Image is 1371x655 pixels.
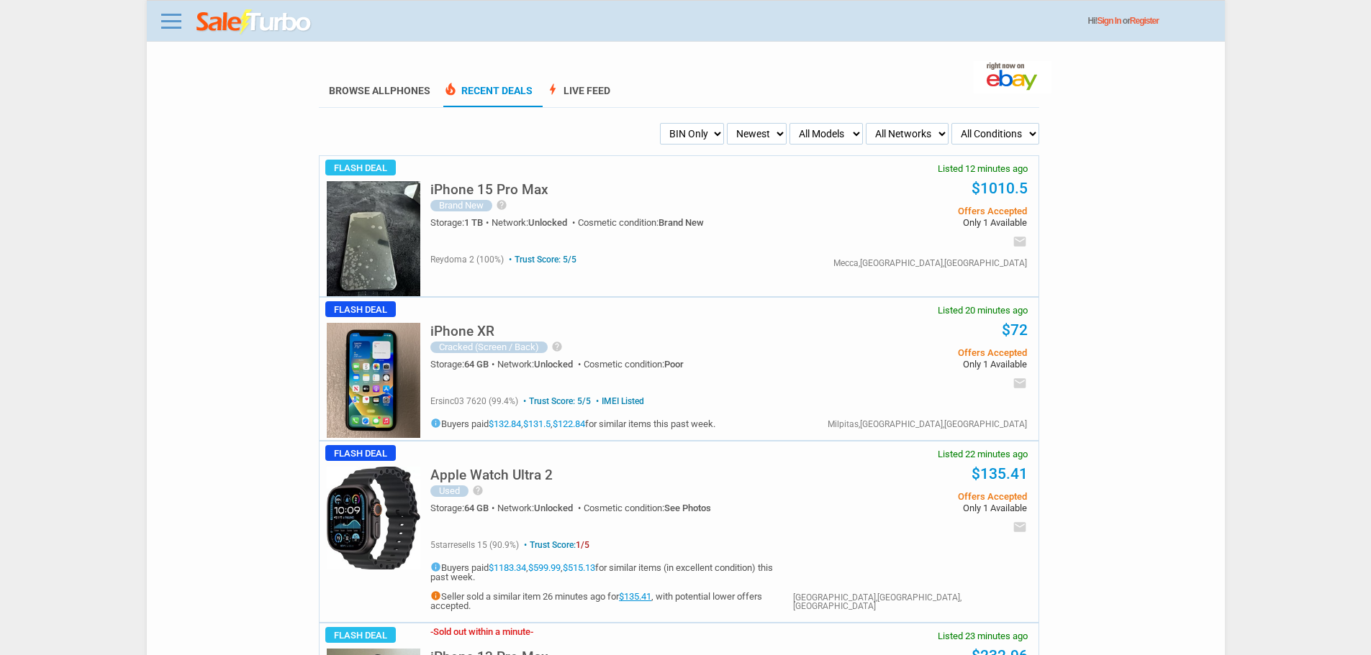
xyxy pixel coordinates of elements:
span: Phones [390,85,430,96]
span: - [430,626,433,637]
span: See Photos [664,503,711,513]
div: Brand New [430,200,492,211]
a: iPhone XR [430,327,494,338]
div: Mecca,[GEOGRAPHIC_DATA],[GEOGRAPHIC_DATA] [833,259,1027,267]
span: or [1123,16,1159,26]
span: Trust Score: 5/5 [506,255,576,265]
div: Milpitas,[GEOGRAPHIC_DATA],[GEOGRAPHIC_DATA] [828,420,1027,429]
span: IMEI Listed [593,396,644,406]
span: Flash Deal [325,160,396,175]
span: Only 1 Available [810,218,1026,227]
i: help [496,199,507,211]
div: Cosmetic condition: [584,503,711,513]
span: Unlocked [534,503,573,513]
div: Storage: [430,503,497,513]
span: - [530,626,533,637]
span: Listed 20 minutes ago [938,306,1028,315]
span: 64 GB [464,503,489,513]
a: $132.84 [489,418,521,429]
div: [GEOGRAPHIC_DATA],[GEOGRAPHIC_DATA],[GEOGRAPHIC_DATA] [793,593,1027,610]
span: Unlocked [528,217,567,228]
a: boltLive Feed [546,85,610,107]
span: Unlocked [534,359,573,370]
i: info [430,562,441,572]
i: email [1013,376,1027,390]
span: Trust Score: [521,540,589,550]
span: reydoma 2 (100%) [430,255,504,265]
i: info [430,590,441,601]
span: Poor [664,359,684,370]
a: $72 [1002,321,1028,339]
div: Storage: [430,218,492,227]
span: Offers Accepted [810,348,1026,357]
a: $1183.34 [489,562,526,573]
i: help [551,341,563,352]
i: email [1013,520,1027,534]
a: iPhone 15 Pro Max [430,185,548,196]
div: Network: [497,503,584,513]
h5: iPhone 15 Pro Max [430,183,548,196]
a: local_fire_departmentRecent Deals [443,85,533,107]
img: s-l225.jpg [327,323,420,438]
div: Storage: [430,359,497,369]
h5: Buyers paid , , for similar items (in excellent condition) this past week. [430,562,793,582]
h3: Sold out within a minute [430,627,533,636]
img: s-l225.jpg [327,181,420,296]
span: Offers Accepted [810,206,1026,216]
a: Apple Watch Ultra 2 [430,471,553,482]
i: help [472,485,484,496]
a: Register [1130,16,1159,26]
a: $135.41 [972,465,1028,482]
img: s-l225.jpg [327,467,420,569]
span: Only 1 Available [810,359,1026,369]
span: bolt [546,82,560,96]
h5: iPhone XR [430,324,494,338]
div: Cosmetic condition: [578,218,704,227]
i: info [430,418,441,429]
h5: Buyers paid , , for similar items this past week. [430,418,715,429]
a: Sign In [1098,16,1121,26]
a: $122.84 [553,418,585,429]
h5: Apple Watch Ultra 2 [430,468,553,482]
h5: Seller sold a similar item 26 minutes ago for , with potential lower offers accepted. [430,590,793,610]
a: Browse AllPhones [329,85,430,96]
a: $131.5 [523,418,551,429]
div: Network: [497,359,584,369]
span: Brand New [659,217,704,228]
span: Flash Deal [325,301,396,317]
span: Listed 22 minutes ago [938,449,1028,459]
span: 1 TB [464,217,483,228]
div: Network: [492,218,578,227]
span: Listed 23 minutes ago [938,631,1028,641]
div: Cracked (Screen / Back) [430,342,548,353]
span: Trust Score: 5/5 [520,396,591,406]
span: Listed 12 minutes ago [938,164,1028,173]
span: Flash Deal [325,445,396,461]
span: ersinc03 7620 (99.4%) [430,396,518,406]
div: Used [430,485,469,497]
a: $515.13 [563,562,595,573]
a: $1010.5 [972,180,1028,197]
img: saleturbo.com - Online Deals and Discount Coupons [196,9,312,35]
span: Flash Deal [325,627,396,643]
span: 1/5 [576,540,589,550]
i: email [1013,234,1027,249]
div: Cosmetic condition: [584,359,684,369]
a: $135.41 [619,591,651,602]
span: Only 1 Available [810,503,1026,513]
span: local_fire_department [443,82,458,96]
span: Offers Accepted [810,492,1026,501]
span: 64 GB [464,359,489,370]
span: 5starresells 15 (90.9%) [430,540,519,550]
a: $599.99 [528,562,561,573]
span: Hi! [1088,16,1098,26]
